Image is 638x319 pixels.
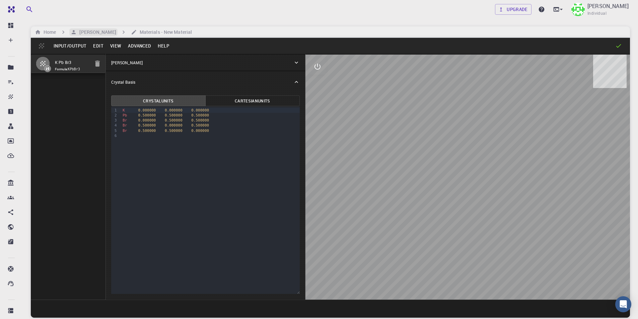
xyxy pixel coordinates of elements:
p: [PERSON_NAME] [587,2,629,10]
button: Advanced [125,41,154,51]
button: Edit [90,41,107,51]
div: 2 [111,113,118,118]
span: 0.500000 [138,113,156,117]
span: 0.500000 [191,123,209,128]
span: Br [123,129,127,133]
button: Help [154,41,172,51]
p: [PERSON_NAME] [111,60,143,66]
span: 0.000000 [165,123,183,128]
span: 0.500000 [165,129,183,133]
span: Pb [123,113,127,117]
h6: Home [41,28,56,36]
nav: breadcrumb [33,28,193,36]
div: Open Intercom Messenger [615,296,631,312]
span: Individual [587,10,607,17]
div: 5 [111,128,118,133]
div: 6 [111,133,118,138]
div: Crystal Basis [106,71,305,93]
span: 0.500000 [191,118,209,123]
h6: [PERSON_NAME] [77,28,116,36]
p: Crystal Basis [111,79,135,85]
span: Br [123,118,127,123]
span: 0.000000 [138,108,156,112]
button: CartesianUnits [205,95,300,106]
div: 3 [111,118,118,123]
span: 0.500000 [165,113,183,117]
span: K [123,108,125,112]
span: 0.500000 [165,118,183,123]
h6: Materials - New Material [137,28,192,36]
span: 0.500000 [138,129,156,133]
div: [PERSON_NAME] [106,55,305,71]
span: 0.000000 [138,118,156,123]
span: 0.500000 [191,113,209,117]
span: Destek [13,5,34,11]
span: Formula: [55,67,89,72]
button: Input/Output [50,41,90,51]
div: 1 [111,108,118,113]
span: 0.000000 [191,129,209,133]
button: CrystalUnits [111,95,206,106]
code: KPbBr3 [68,67,80,71]
button: View [107,41,125,51]
span: 0.000000 [191,108,209,112]
span: 0.500000 [138,123,156,128]
div: 4 [111,123,118,128]
span: 0.000000 [165,108,183,112]
a: Upgrade [495,4,531,15]
img: logo [5,6,15,13]
img: Taha Yusuf [571,3,585,16]
span: Br [123,123,127,128]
